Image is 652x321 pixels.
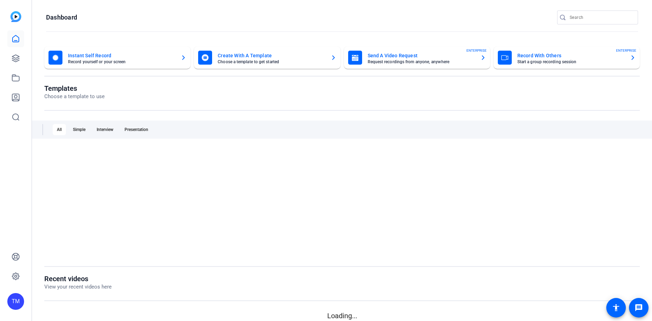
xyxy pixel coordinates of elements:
[10,11,21,22] img: blue-gradient.svg
[44,46,190,69] button: Instant Self RecordRecord yourself or your screen
[517,51,624,60] mat-card-title: Record With Others
[616,48,636,53] span: ENTERPRISE
[368,60,475,64] mat-card-subtitle: Request recordings from anyone, anywhere
[46,13,77,22] h1: Dashboard
[218,51,325,60] mat-card-title: Create With A Template
[7,293,24,310] div: TM
[53,124,66,135] div: All
[344,46,490,69] button: Send A Video RequestRequest recordings from anyone, anywhereENTERPRISE
[69,124,90,135] div: Simple
[635,304,643,312] mat-icon: message
[517,60,624,64] mat-card-subtitle: Start a group recording session
[612,304,620,312] mat-icon: accessibility
[368,51,475,60] mat-card-title: Send A Video Request
[68,60,175,64] mat-card-subtitle: Record yourself or your screen
[466,48,487,53] span: ENTERPRISE
[44,311,640,321] p: Loading...
[44,84,105,93] h1: Templates
[494,46,640,69] button: Record With OthersStart a group recording sessionENTERPRISE
[194,46,340,69] button: Create With A TemplateChoose a template to get started
[120,124,152,135] div: Presentation
[218,60,325,64] mat-card-subtitle: Choose a template to get started
[92,124,118,135] div: Interview
[44,275,112,283] h1: Recent videos
[68,51,175,60] mat-card-title: Instant Self Record
[44,283,112,291] p: View your recent videos here
[570,13,632,22] input: Search
[44,93,105,101] p: Choose a template to use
